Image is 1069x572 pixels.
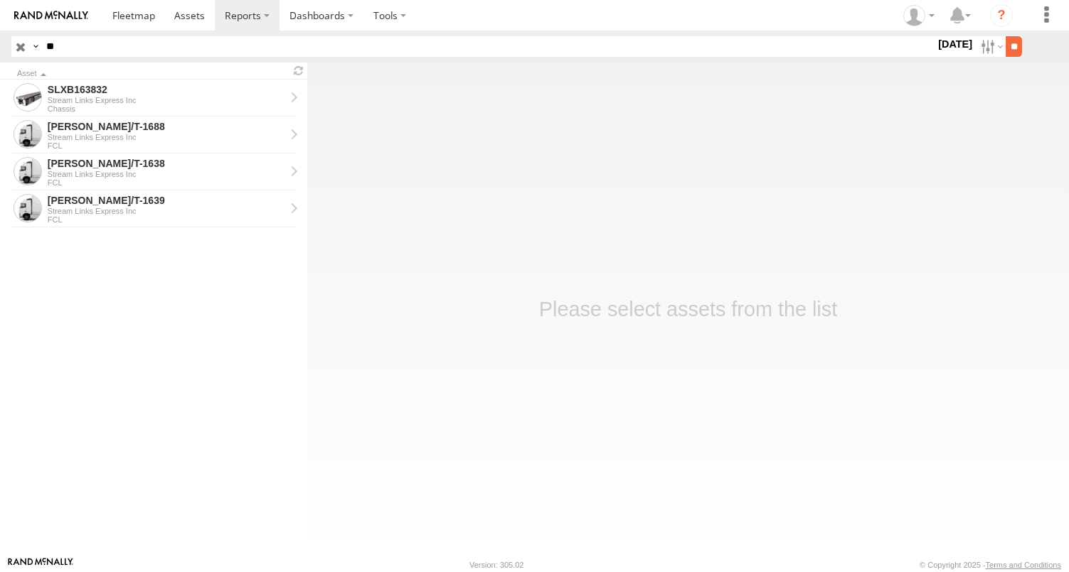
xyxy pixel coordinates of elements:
a: Visit our Website [8,558,73,572]
label: Search Filter Options [975,36,1006,57]
div: © Copyright 2025 - [920,561,1061,569]
div: Rosibel Lopez [898,5,940,26]
div: Stream Links Express Inc [48,133,285,141]
label: [DATE] [935,36,975,52]
div: FCL [48,141,285,150]
div: FCL [48,178,285,187]
div: Stream Links Express Inc [48,207,285,215]
div: Stream Links Express Inc [48,170,285,178]
label: Search Query [30,36,41,57]
span: Refresh [290,64,307,77]
div: Chassis [48,104,285,113]
div: Click to Sort [17,70,284,77]
div: NELSON/T-1688 - View Asset History [48,120,285,133]
img: rand-logo.svg [14,11,88,21]
div: Version: 305.02 [469,561,523,569]
div: JOSE ANGEL/T-1638 - View Asset History [48,157,285,170]
i: ? [990,4,1013,27]
a: Terms and Conditions [986,561,1061,569]
div: FELIPE/T-1639 - View Asset History [48,194,285,207]
div: FCL [48,215,285,224]
div: Stream Links Express Inc [48,96,285,104]
div: SLXB163832 - View Asset History [48,83,285,96]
